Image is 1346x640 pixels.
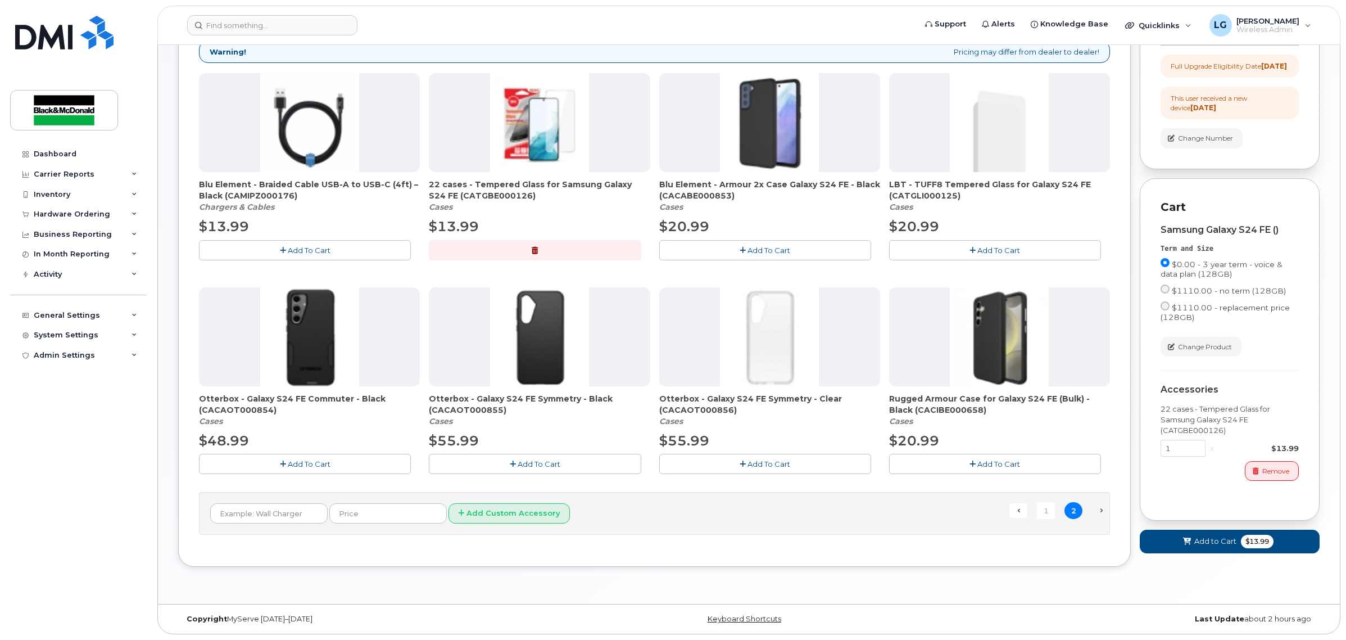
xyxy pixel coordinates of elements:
[889,393,1110,427] div: Rugged Armour Case for Galaxy S24 FE (Bulk) - Black (CACIBE000658)
[1139,21,1180,30] span: Quicklinks
[429,218,479,235] span: $13.99
[288,246,330,255] span: Add To Cart
[991,19,1015,30] span: Alerts
[935,19,966,30] span: Support
[747,246,790,255] span: Add To Cart
[199,416,223,426] em: Cases
[187,15,357,35] input: Find something...
[1161,301,1170,310] input: $1110.00 - replacement price (128GB)
[210,47,246,57] strong: Warning!
[187,615,227,623] strong: Copyright
[889,240,1101,260] button: Add To Cart
[429,179,650,213] div: 22 cases - Tempered Glass for Samsung Galaxy S24 FE (CATGBE000126)
[1172,286,1286,295] span: $1110.00 - no term (128GB)
[1140,530,1320,553] button: Add to Cart $13.99
[1009,503,1027,518] a: ← Previous
[1161,303,1290,322] span: $1110.00 - replacement price (128GB)
[429,432,479,449] span: $55.99
[659,416,683,426] em: Cases
[977,459,1020,468] span: Add To Cart
[1236,25,1299,34] span: Wireless Admin
[429,393,650,416] span: Otterbox - Galaxy S24 FE Symmetry - Black (CACAOT000855)
[889,432,939,449] span: $20.99
[889,454,1101,474] button: Add To Cart
[974,13,1023,35] a: Alerts
[1092,503,1110,518] span: Next →
[518,459,560,468] span: Add To Cart
[939,615,1320,624] div: about 2 hours ago
[1161,260,1282,278] span: $0.00 - 3 year term - voice & data plan (128GB)
[1161,385,1299,395] div: Accessories
[889,393,1110,416] span: Rugged Armour Case for Galaxy S24 FE (Bulk) - Black (CACIBE000658)
[659,179,880,201] span: Blu Element - Armour 2x Case Galaxy S24 FE - Black (CACABE000853)
[889,179,1110,201] span: LBT - TUFF8 Tempered Glass for Galaxy S24 FE (CATGLI000125)
[1262,466,1289,476] span: Remove
[199,202,274,212] em: Chargers & Cables
[720,287,819,386] img: accessory36949.JPG
[429,416,452,426] em: Cases
[950,287,1049,386] img: accessory37062.JPG
[659,240,871,260] button: Add To Cart
[1236,16,1299,25] span: [PERSON_NAME]
[889,179,1110,213] div: LBT - TUFF8 Tempered Glass for Galaxy S24 FE (CATGLI000125)
[1161,258,1170,267] input: $0.00 - 3 year term - voice & data plan (128GB)
[199,179,420,201] span: Blu Element - Braided Cable USB-A to USB-C (4ft) – Black (CAMIPZ000176)
[260,287,359,386] img: accessory37061.JPG
[260,73,359,172] img: accessory36348.JPG
[917,13,974,35] a: Support
[659,393,880,416] span: Otterbox - Galaxy S24 FE Symmetry - Clear (CACAOT000856)
[490,287,589,386] img: accessory36950.JPG
[1064,502,1082,520] span: 2
[199,432,249,449] span: $48.99
[199,393,420,416] span: Otterbox - Galaxy S24 FE Commuter - Black (CACAOT000854)
[889,202,913,212] em: Cases
[889,416,913,426] em: Cases
[720,73,819,172] img: accessory36953.JPG
[1241,535,1274,548] span: $13.99
[659,454,871,474] button: Add To Cart
[659,218,709,235] span: $20.99
[448,503,570,524] button: Add Custom Accessory
[889,218,939,235] span: $20.99
[329,503,447,524] input: Price
[1245,461,1299,481] button: Remove
[1171,93,1289,112] div: This user received a new device
[210,503,328,524] input: Example: Wall Charger
[1178,133,1233,143] span: Change Number
[1178,342,1232,352] span: Change Product
[1161,199,1299,215] p: Cart
[1040,19,1108,30] span: Knowledge Base
[708,615,781,623] a: Keyboard Shortcuts
[199,240,411,260] button: Add To Cart
[199,40,1110,64] div: Pricing may differ from dealer to dealer!
[178,615,559,624] div: MyServe [DATE]–[DATE]
[747,459,790,468] span: Add To Cart
[429,202,452,212] em: Cases
[288,459,330,468] span: Add To Cart
[977,246,1020,255] span: Add To Cart
[1037,502,1055,520] a: 1
[1117,14,1199,37] div: Quicklinks
[1214,19,1227,32] span: LG
[659,432,709,449] span: $55.99
[1023,13,1116,35] a: Knowledge Base
[1161,128,1243,148] button: Change Number
[659,393,880,427] div: Otterbox - Galaxy S24 FE Symmetry - Clear (CACAOT000856)
[199,179,420,213] div: Blu Element - Braided Cable USB-A to USB-C (4ft) – Black (CAMIPZ000176)
[490,73,589,172] img: accessory36952.JPG
[199,393,420,427] div: Otterbox - Galaxy S24 FE Commuter - Black (CACAOT000854)
[1161,244,1299,254] div: Term and Size
[1194,536,1236,547] span: Add to Cart
[659,179,880,213] div: Blu Element - Armour 2x Case Galaxy S24 FE - Black (CACABE000853)
[950,73,1049,172] img: accessory37065.JPG
[659,202,683,212] em: Cases
[199,218,249,235] span: $13.99
[1202,14,1319,37] div: Luisa Gomez
[199,454,411,474] button: Add To Cart
[1195,615,1244,623] strong: Last Update
[1205,443,1218,454] div: x
[1161,225,1299,235] div: Samsung Galaxy S24 FE ()
[1190,103,1216,112] strong: [DATE]
[429,393,650,427] div: Otterbox - Galaxy S24 FE Symmetry - Black (CACAOT000855)
[1171,61,1287,71] div: Full Upgrade Eligibility Date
